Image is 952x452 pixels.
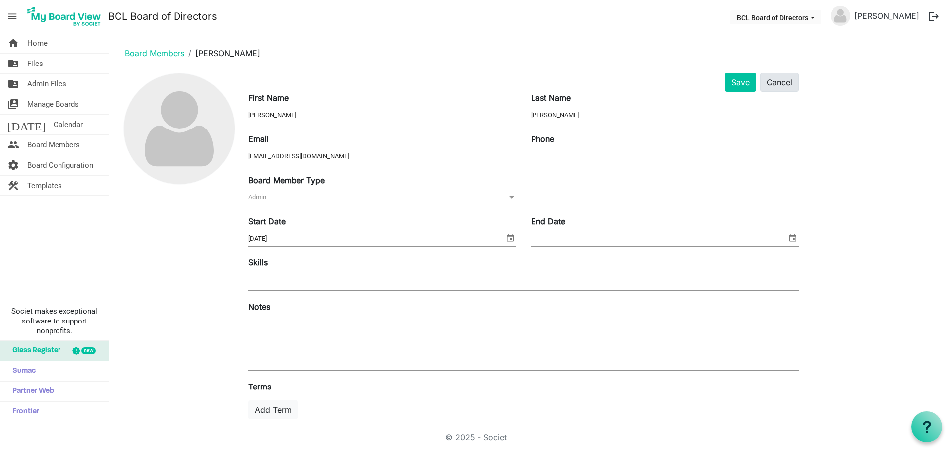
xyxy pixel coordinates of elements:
[248,92,289,104] label: First Name
[531,133,554,145] label: Phone
[27,155,93,175] span: Board Configuration
[248,301,270,313] label: Notes
[108,6,217,26] a: BCL Board of Directors
[531,215,565,227] label: End Date
[27,33,48,53] span: Home
[7,135,19,155] span: people
[248,400,298,419] button: Add Term
[248,133,269,145] label: Email
[184,47,260,59] li: [PERSON_NAME]
[27,135,80,155] span: Board Members
[4,306,104,336] span: Societ makes exceptional software to support nonprofits.
[124,73,235,184] img: no-profile-picture.svg
[7,176,19,195] span: construction
[831,6,850,26] img: no-profile-picture.svg
[248,215,286,227] label: Start Date
[27,74,66,94] span: Admin Files
[760,73,799,92] button: Cancel
[531,92,571,104] label: Last Name
[27,94,79,114] span: Manage Boards
[7,155,19,175] span: settings
[3,7,22,26] span: menu
[27,176,62,195] span: Templates
[504,231,516,244] span: select
[7,382,54,401] span: Partner Web
[125,48,184,58] a: Board Members
[248,257,268,268] label: Skills
[7,115,46,134] span: [DATE]
[27,54,43,73] span: Files
[725,73,756,92] button: Save
[81,347,96,354] div: new
[7,74,19,94] span: folder_shared
[923,6,944,27] button: logout
[7,361,36,381] span: Sumac
[24,4,104,29] img: My Board View Logo
[7,33,19,53] span: home
[7,341,60,361] span: Glass Register
[248,381,271,392] label: Terms
[7,54,19,73] span: folder_shared
[54,115,83,134] span: Calendar
[248,174,325,186] label: Board Member Type
[445,432,507,442] a: © 2025 - Societ
[7,94,19,114] span: switch_account
[850,6,923,26] a: [PERSON_NAME]
[730,10,821,24] button: BCL Board of Directors dropdownbutton
[787,231,799,244] span: select
[24,4,108,29] a: My Board View Logo
[7,402,39,422] span: Frontier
